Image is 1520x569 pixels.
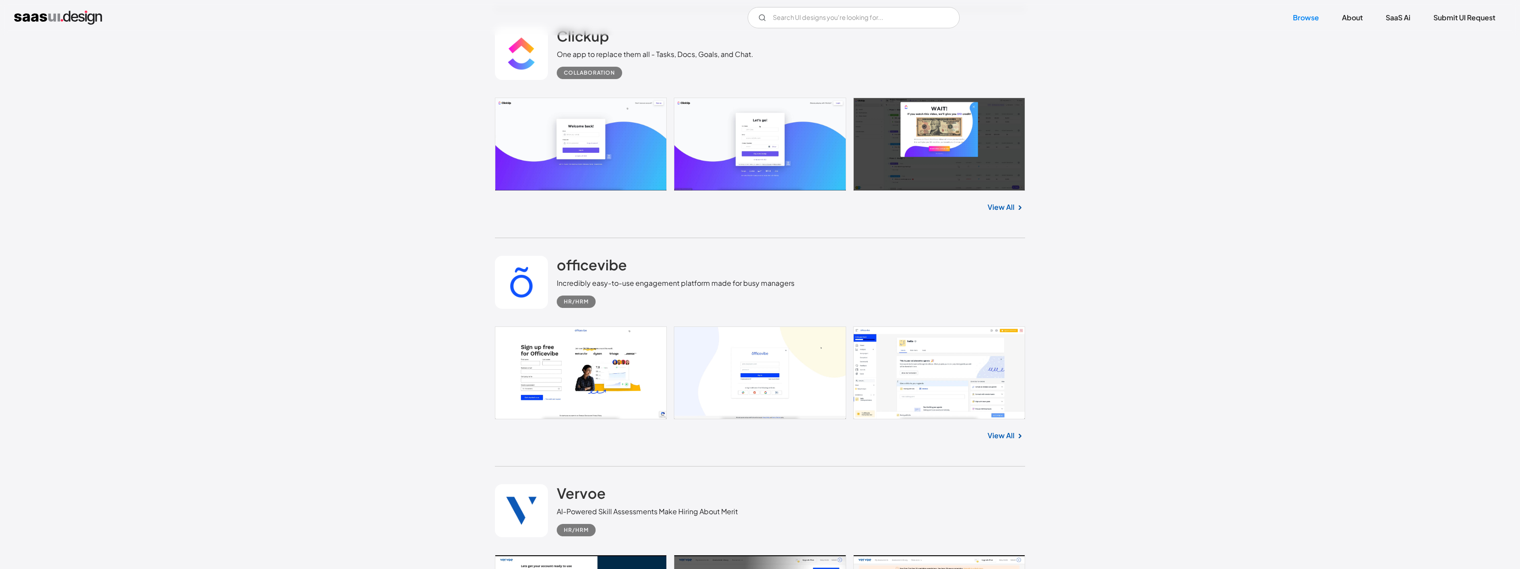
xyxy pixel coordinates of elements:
div: One app to replace them all - Tasks, Docs, Goals, and Chat. [557,49,753,60]
form: Email Form [748,7,960,28]
div: Collaboration [564,68,615,78]
a: View All [988,202,1015,212]
a: View All [988,430,1015,441]
a: Vervoe [557,484,606,506]
h2: officevibe [557,256,627,273]
div: HR/HRM [564,525,589,535]
div: Incredibly easy-to-use engagement platform made for busy managers [557,278,794,288]
a: home [14,11,102,25]
a: Browse [1282,8,1330,27]
h2: Vervoe [557,484,606,502]
a: About [1331,8,1373,27]
a: officevibe [557,256,627,278]
div: AI-Powered Skill Assessments Make Hiring About Merit [557,506,738,517]
div: HR/HRM [564,296,589,307]
input: Search UI designs you're looking for... [748,7,960,28]
a: SaaS Ai [1375,8,1421,27]
a: Submit UI Request [1423,8,1506,27]
a: Clickup [557,27,609,49]
h2: Clickup [557,27,609,45]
